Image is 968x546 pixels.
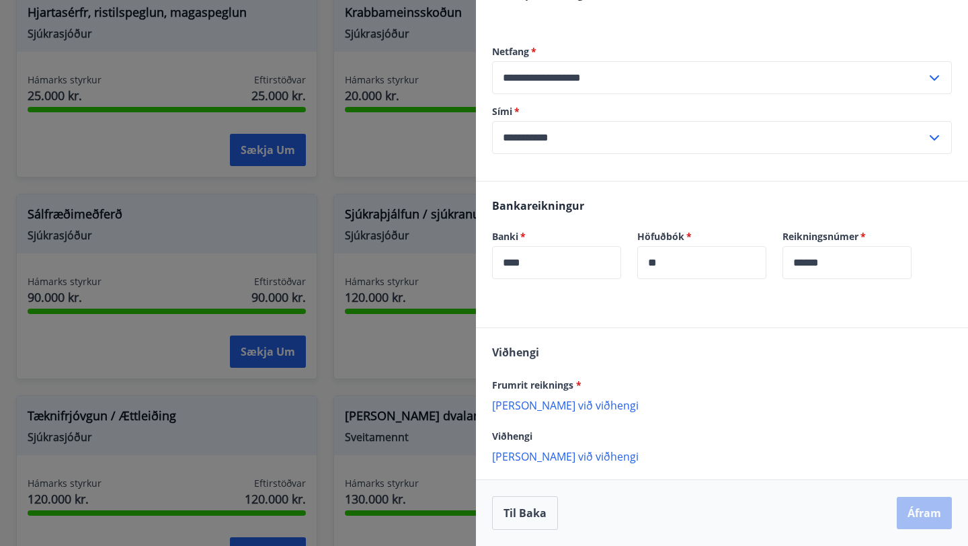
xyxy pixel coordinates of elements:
[782,230,912,243] label: Reikningsnúmer
[492,105,952,118] label: Sími
[492,496,558,530] button: Til baka
[492,345,539,360] span: Viðhengi
[492,430,532,442] span: Viðhengi
[492,449,952,463] p: [PERSON_NAME] við viðhengi
[492,379,581,391] span: Frumrit reiknings
[492,45,952,58] label: Netfang
[492,230,621,243] label: Banki
[492,398,952,412] p: [PERSON_NAME] við viðhengi
[637,230,766,243] label: Höfuðbók
[492,198,584,213] span: Bankareikningur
